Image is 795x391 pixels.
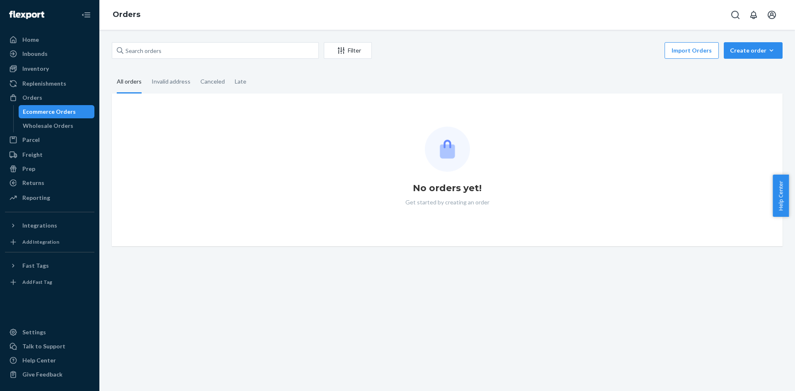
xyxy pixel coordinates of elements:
[324,46,371,55] div: Filter
[5,354,94,367] a: Help Center
[22,356,56,365] div: Help Center
[5,340,94,353] button: Talk to Support
[773,175,789,217] button: Help Center
[22,221,57,230] div: Integrations
[9,11,44,19] img: Flexport logo
[23,122,73,130] div: Wholesale Orders
[22,278,52,285] div: Add Fast Tag
[235,71,246,92] div: Late
[152,71,190,92] div: Invalid address
[113,10,140,19] a: Orders
[22,94,42,102] div: Orders
[745,7,762,23] button: Open notifications
[665,42,719,59] button: Import Orders
[405,198,489,206] p: Get started by creating an order
[22,36,39,44] div: Home
[22,342,65,350] div: Talk to Support
[106,3,147,27] ol: breadcrumbs
[413,182,482,195] h1: No orders yet!
[117,71,142,94] div: All orders
[5,368,94,381] button: Give Feedback
[78,7,94,23] button: Close Navigation
[19,119,95,132] a: Wholesale Orders
[22,79,66,88] div: Replenishments
[5,276,94,289] a: Add Fast Tag
[22,261,49,270] div: Fast Tags
[22,328,46,336] div: Settings
[764,7,780,23] button: Open account menu
[22,165,35,173] div: Prep
[19,105,95,118] a: Ecommerce Orders
[324,42,372,59] button: Filter
[22,151,43,159] div: Freight
[22,179,44,187] div: Returns
[5,148,94,161] a: Freight
[112,42,319,59] input: Search orders
[22,238,59,245] div: Add Integration
[22,194,50,202] div: Reporting
[5,62,94,75] a: Inventory
[5,33,94,46] a: Home
[200,71,225,92] div: Canceled
[5,235,94,249] a: Add Integration
[724,42,783,59] button: Create order
[5,219,94,232] button: Integrations
[23,108,76,116] div: Ecommerce Orders
[5,259,94,272] button: Fast Tags
[727,7,744,23] button: Open Search Box
[5,162,94,175] a: Prep
[5,326,94,339] a: Settings
[5,191,94,204] a: Reporting
[5,176,94,190] a: Returns
[730,46,776,55] div: Create order
[5,91,94,104] a: Orders
[22,136,40,144] div: Parcel
[22,50,48,58] div: Inbounds
[22,65,49,73] div: Inventory
[22,370,63,379] div: Give Feedback
[5,133,94,146] a: Parcel
[5,77,94,90] a: Replenishments
[5,47,94,60] a: Inbounds
[425,127,470,172] img: Empty list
